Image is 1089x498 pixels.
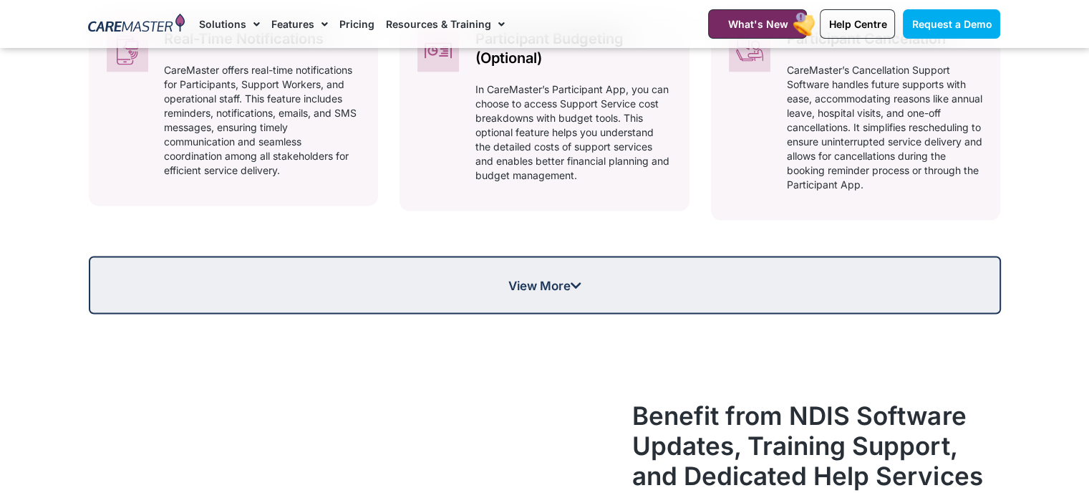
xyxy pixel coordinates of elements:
[508,279,581,291] span: View More
[787,62,983,191] p: CareMaster’s Cancellation Support Software handles future supports with ease, accommodating reaso...
[107,29,148,72] img: CareMaster's NDIS CRM real-time notifications for efficient coordination and an enhanced NDIS ser...
[164,62,360,177] p: CareMaster offers real-time notifications for Participants, Support Workers, and operational staf...
[88,14,185,35] img: CareMaster Logo
[475,82,672,182] p: In CareMaster’s Participant App, you can choose to access Support Service cost breakdowns with bu...
[903,9,1000,39] a: Request a Demo
[911,18,992,30] span: Request a Demo
[475,29,672,67] h2: Participant Budgeting (Optional)
[632,400,1000,490] h2: Benefit from NDIS Software Updates, Training Support, and Dedicated Help Services
[828,18,886,30] span: Help Centre
[89,256,1001,314] a: View More
[820,9,895,39] a: Help Centre
[417,29,459,72] img: CareMaster's Participant App offers optional budgeting tools, aiding in understanding support ser...
[708,9,807,39] a: What's New
[727,18,788,30] span: What's New
[729,29,770,72] img: CareMaster NDIS Participant App allows booking management and communication through the Participa...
